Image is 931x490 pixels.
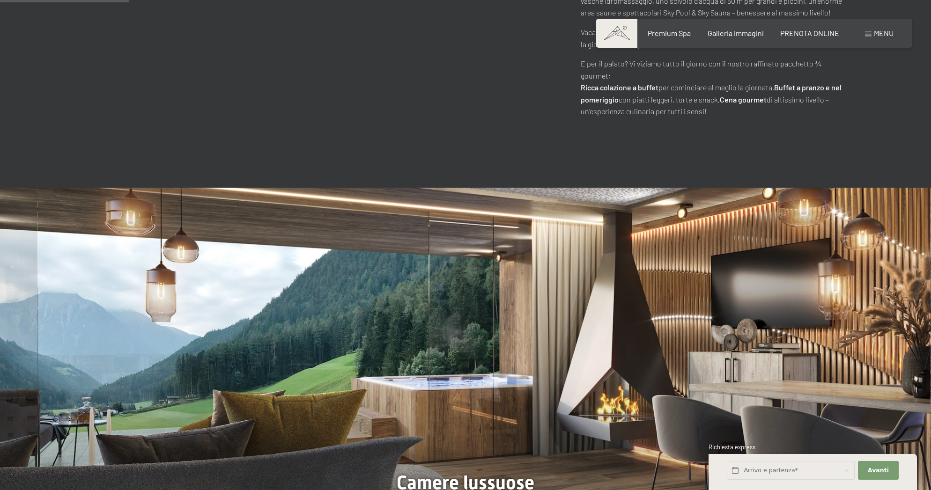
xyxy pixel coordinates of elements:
strong: Buffet a pranzo e nel pomeriggio [581,83,842,104]
a: Galleria immagini [708,29,764,37]
span: Avanti [868,466,889,475]
strong: Cena gourmet [720,95,767,104]
span: Menu [874,29,894,37]
a: PRENOTA ONLINE [780,29,839,37]
strong: Ricca colazione a buffet [581,83,658,92]
span: Richiesta express [709,443,755,451]
p: E per il palato? Vi viziamo tutto il giorno con il nostro raffinato pacchetto ¾ gourmet: per comi... [581,58,850,117]
button: Avanti [858,461,898,480]
a: Premium Spa [648,29,691,37]
p: Vacanze invernali romantiche o sogni estivi al sole – qui trovate sicurezza, comfort e la gioia d... [581,26,850,50]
